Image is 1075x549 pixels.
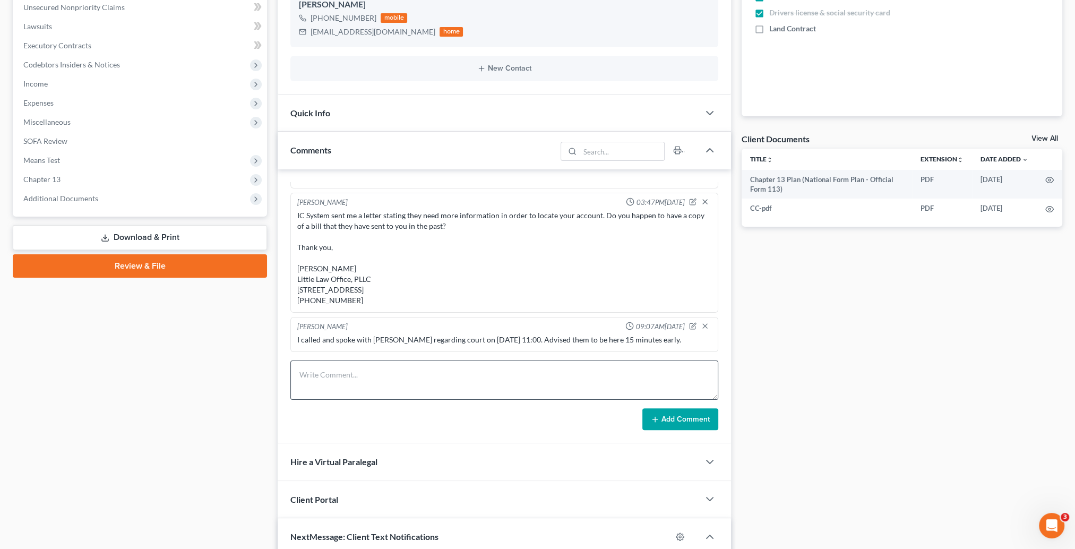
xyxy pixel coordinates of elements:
div: I called and spoke with [PERSON_NAME] regarding court on [DATE] 11:00. Advised them to be here 15... [297,334,711,345]
button: New Contact [299,64,710,73]
span: Comments [290,145,331,155]
a: SOFA Review [15,132,267,151]
span: Land Contract [769,23,816,34]
td: [DATE] [972,170,1037,199]
span: SOFA Review [23,136,67,145]
span: Expenses [23,98,54,107]
span: 03:47PM[DATE] [637,198,685,208]
button: Add Comment [642,408,718,431]
span: 3 [1061,513,1069,521]
span: Income [23,79,48,88]
span: Codebtors Insiders & Notices [23,60,120,69]
div: mobile [381,13,407,23]
span: Miscellaneous [23,117,71,126]
iframe: Intercom live chat [1039,513,1064,538]
i: unfold_more [767,157,773,163]
a: Lawsuits [15,17,267,36]
a: Titleunfold_more [750,155,773,163]
a: View All [1031,135,1058,142]
td: CC-pdf [742,199,912,218]
span: Executory Contracts [23,41,91,50]
span: Means Test [23,156,60,165]
div: home [440,27,463,37]
td: Chapter 13 Plan (National Form Plan - Official Form 113) [742,170,912,199]
a: Date Added expand_more [981,155,1028,163]
input: Search... [580,142,664,160]
div: [EMAIL_ADDRESS][DOMAIN_NAME] [311,27,435,37]
td: PDF [912,170,972,199]
span: Hire a Virtual Paralegal [290,457,377,467]
div: Client Documents [742,133,810,144]
span: Unsecured Nonpriority Claims [23,3,125,12]
span: 09:07AM[DATE] [636,322,685,332]
div: [PHONE_NUMBER] [311,13,376,23]
td: [DATE] [972,199,1037,218]
span: Chapter 13 [23,175,61,184]
div: IC System sent me a letter stating they need more information in order to locate your account. Do... [297,210,711,306]
span: Additional Documents [23,194,98,203]
a: Executory Contracts [15,36,267,55]
i: unfold_more [957,157,964,163]
span: Lawsuits [23,22,52,31]
span: Quick Info [290,108,330,118]
a: Review & File [13,254,267,278]
span: Drivers license & social security card [769,7,890,18]
div: [PERSON_NAME] [297,198,348,208]
a: Extensionunfold_more [921,155,964,163]
span: Client Portal [290,494,338,504]
td: PDF [912,199,972,218]
i: expand_more [1022,157,1028,163]
a: Download & Print [13,225,267,250]
span: NextMessage: Client Text Notifications [290,531,438,542]
div: [PERSON_NAME] [297,322,348,332]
